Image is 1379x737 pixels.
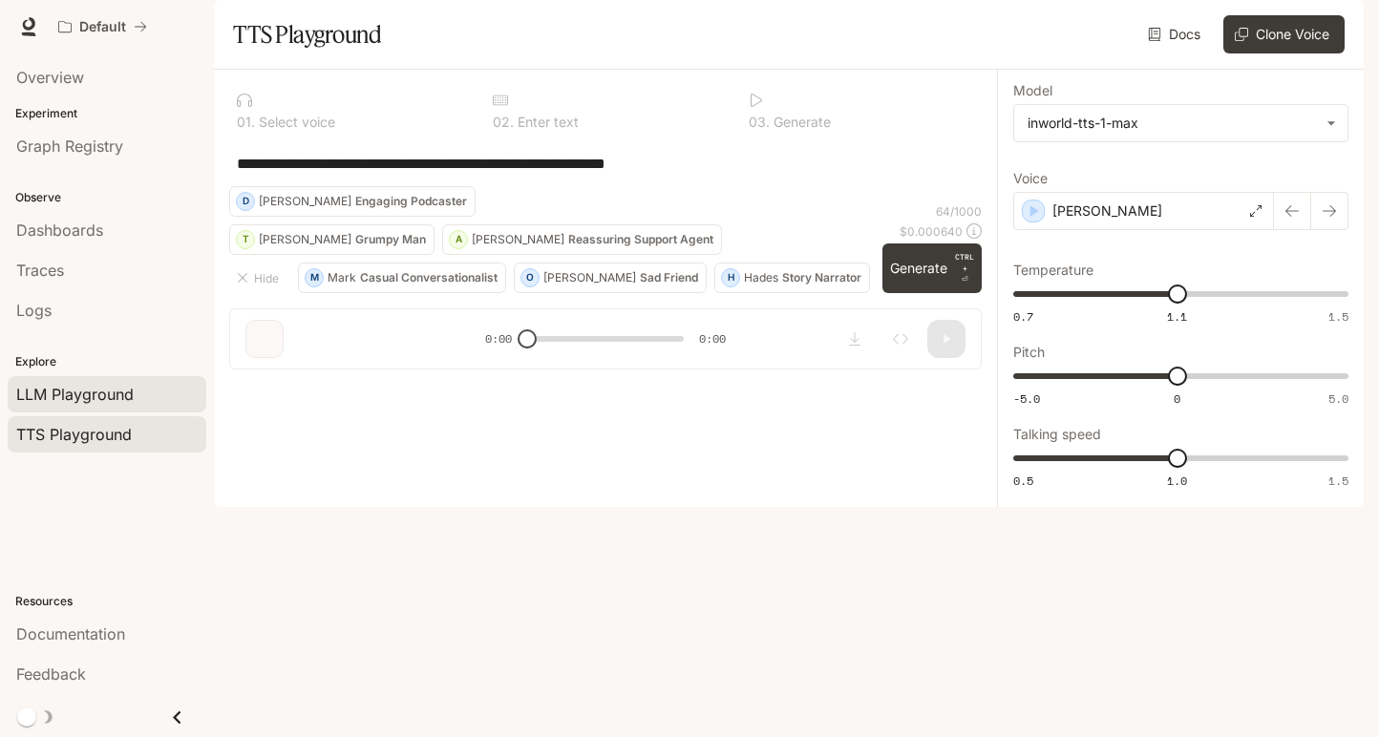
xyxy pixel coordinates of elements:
span: 0 [1174,390,1180,407]
div: T [237,224,254,255]
button: HHadesStory Narrator [714,263,870,293]
button: O[PERSON_NAME]Sad Friend [514,263,707,293]
p: 64 / 1000 [936,203,982,220]
p: [PERSON_NAME] [259,234,351,245]
div: inworld-tts-1-max [1014,105,1347,141]
a: Docs [1144,15,1208,53]
p: Casual Conversationalist [360,272,498,284]
p: ⏎ [955,251,974,285]
span: 1.0 [1167,473,1187,489]
p: 0 3 . [749,116,770,129]
p: Engaging Podcaster [355,196,467,207]
h1: TTS Playground [233,15,381,53]
span: 0.7 [1013,308,1033,325]
p: Mark [328,272,356,284]
p: Story Narrator [782,272,861,284]
p: 0 1 . [237,116,255,129]
p: Model [1013,84,1052,97]
span: -5.0 [1013,390,1040,407]
span: 1.5 [1328,308,1348,325]
p: Sad Friend [640,272,698,284]
p: [PERSON_NAME] [1052,201,1162,221]
p: Enter text [514,116,579,129]
div: O [521,263,539,293]
p: Voice [1013,172,1048,185]
span: 1.1 [1167,308,1187,325]
p: Pitch [1013,346,1045,359]
p: Reassuring Support Agent [568,234,713,245]
p: [PERSON_NAME] [472,234,564,245]
p: Hades [744,272,778,284]
p: 0 2 . [493,116,514,129]
div: H [722,263,739,293]
button: Hide [229,263,290,293]
div: inworld-tts-1-max [1028,114,1317,133]
button: D[PERSON_NAME]Engaging Podcaster [229,186,476,217]
p: [PERSON_NAME] [259,196,351,207]
span: 5.0 [1328,390,1348,407]
button: MMarkCasual Conversationalist [298,263,506,293]
button: All workspaces [50,8,156,46]
button: Clone Voice [1223,15,1345,53]
p: Talking speed [1013,428,1101,441]
p: Temperature [1013,263,1093,277]
p: Generate [770,116,831,129]
p: $ 0.000640 [900,223,963,240]
button: GenerateCTRL +⏎ [882,243,982,293]
p: Grumpy Man [355,234,426,245]
p: CTRL + [955,251,974,274]
p: Select voice [255,116,335,129]
div: M [306,263,323,293]
button: T[PERSON_NAME]Grumpy Man [229,224,435,255]
p: [PERSON_NAME] [543,272,636,284]
span: 0.5 [1013,473,1033,489]
button: A[PERSON_NAME]Reassuring Support Agent [442,224,722,255]
span: 1.5 [1328,473,1348,489]
div: A [450,224,467,255]
p: Default [79,19,126,35]
div: D [237,186,254,217]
